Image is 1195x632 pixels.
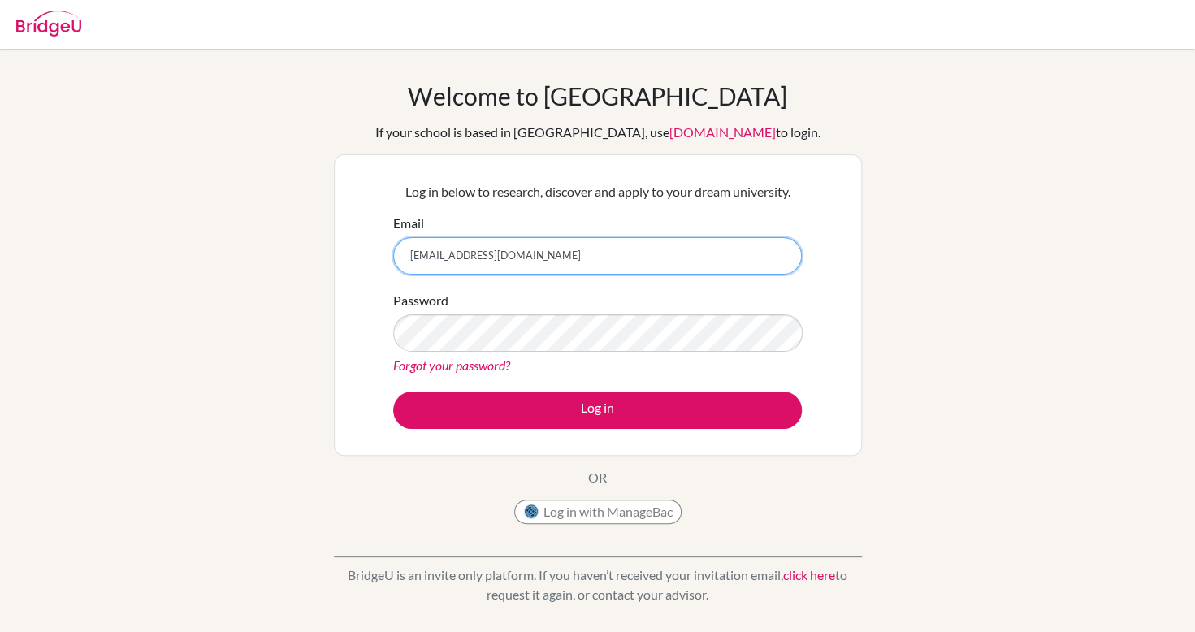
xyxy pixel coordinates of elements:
[393,291,448,310] label: Password
[393,392,802,429] button: Log in
[334,565,862,604] p: BridgeU is an invite only platform. If you haven’t received your invitation email, to request it ...
[393,214,424,233] label: Email
[783,567,835,582] a: click here
[408,81,787,110] h1: Welcome to [GEOGRAPHIC_DATA]
[588,468,607,487] p: OR
[393,182,802,201] p: Log in below to research, discover and apply to your dream university.
[375,123,820,142] div: If your school is based in [GEOGRAPHIC_DATA], use to login.
[669,124,776,140] a: [DOMAIN_NAME]
[514,500,682,524] button: Log in with ManageBac
[393,357,510,373] a: Forgot your password?
[16,11,81,37] img: Bridge-U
